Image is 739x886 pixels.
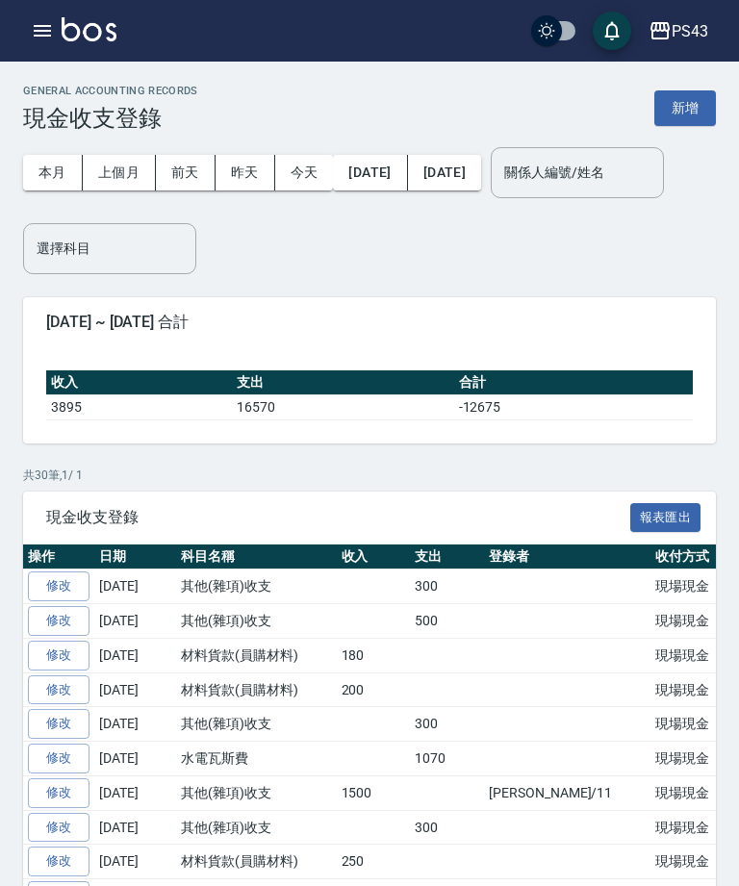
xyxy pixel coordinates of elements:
a: 修改 [28,675,89,705]
td: [DATE] [94,742,176,776]
button: 新增 [654,90,716,126]
td: 1070 [410,742,484,776]
h3: 現金收支登錄 [23,105,198,132]
td: 1500 [337,775,411,810]
button: 前天 [156,155,216,190]
td: 其他(雜項)收支 [176,810,337,845]
button: save [593,12,631,50]
td: 300 [410,810,484,845]
th: 支出 [232,370,453,395]
span: 現金收支登錄 [46,508,630,527]
button: 上個月 [83,155,156,190]
td: [DATE] [94,672,176,707]
td: 水電瓦斯費 [176,742,337,776]
th: 日期 [94,544,176,570]
a: 報表匯出 [630,507,701,525]
td: 250 [337,845,411,879]
h2: GENERAL ACCOUNTING RECORDS [23,85,198,97]
td: 200 [337,672,411,707]
td: [DATE] [94,810,176,845]
a: 修改 [28,847,89,876]
button: 本月 [23,155,83,190]
td: [DATE] [94,707,176,742]
td: 材料貨款(員購材料) [176,638,337,672]
a: 修改 [28,606,89,636]
td: 3895 [46,394,232,419]
td: 300 [410,570,484,604]
img: Logo [62,17,116,41]
td: 其他(雜項)收支 [176,775,337,810]
button: 報表匯出 [630,503,701,533]
a: 修改 [28,709,89,739]
button: 今天 [275,155,334,190]
th: 操作 [23,544,94,570]
button: [DATE] [333,155,407,190]
td: -12675 [454,394,693,419]
td: 其他(雜項)收支 [176,604,337,639]
a: 修改 [28,744,89,773]
td: [PERSON_NAME]/11 [484,775,650,810]
div: PS43 [672,19,708,43]
a: 修改 [28,571,89,601]
button: PS43 [641,12,716,51]
th: 收入 [337,544,411,570]
td: [DATE] [94,845,176,879]
th: 科目名稱 [176,544,337,570]
td: 16570 [232,394,453,419]
a: 新增 [654,98,716,116]
th: 合計 [454,370,693,395]
td: [DATE] [94,570,176,604]
button: 昨天 [216,155,275,190]
p: 共 30 筆, 1 / 1 [23,467,716,484]
th: 登錄者 [484,544,650,570]
td: [DATE] [94,604,176,639]
td: 其他(雜項)收支 [176,570,337,604]
th: 支出 [410,544,484,570]
td: 材料貨款(員購材料) [176,845,337,879]
td: 180 [337,638,411,672]
td: 材料貨款(員購材料) [176,672,337,707]
button: [DATE] [408,155,481,190]
td: [DATE] [94,638,176,672]
td: [DATE] [94,775,176,810]
a: 修改 [28,641,89,671]
td: 500 [410,604,484,639]
td: 300 [410,707,484,742]
span: [DATE] ~ [DATE] 合計 [46,313,693,332]
a: 修改 [28,778,89,808]
th: 收入 [46,370,232,395]
a: 修改 [28,813,89,843]
td: 其他(雜項)收支 [176,707,337,742]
